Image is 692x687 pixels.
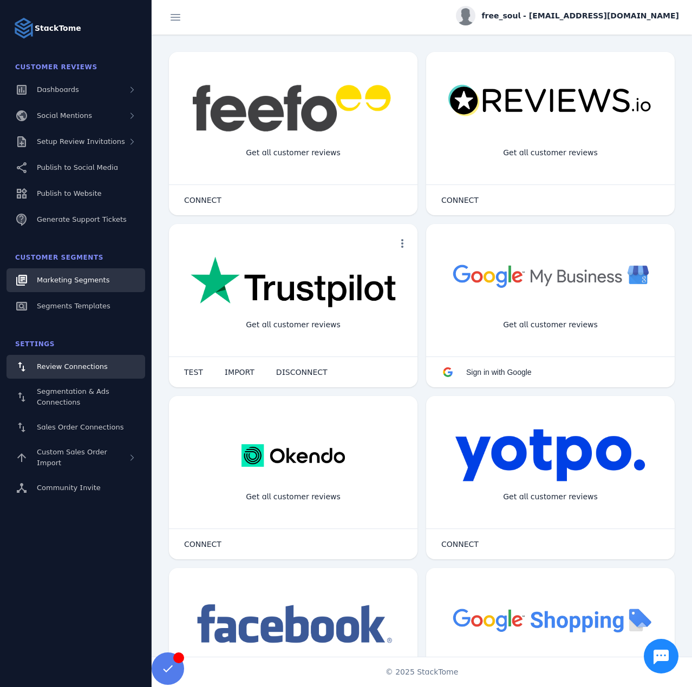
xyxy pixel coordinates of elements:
span: Publish to Social Media [37,163,118,171]
span: TEST [184,368,203,376]
span: Dashboards [37,85,79,94]
img: googlebusiness.png [448,256,653,295]
span: Marketing Segments [37,276,109,284]
button: free_soul - [EMAIL_ADDRESS][DOMAIN_NAME] [456,6,679,25]
span: Generate Support Tickets [37,215,127,223]
div: Get all customer reviews [494,483,606,511]
a: Generate Support Tickets [6,208,145,232]
img: googleshopping.png [448,600,653,639]
button: IMPORT [214,361,265,383]
img: yotpo.png [455,428,646,483]
img: trustpilot.png [191,256,396,309]
div: Get all customer reviews [237,311,349,339]
a: Community Invite [6,476,145,500]
button: CONNECT [430,533,489,555]
a: Review Connections [6,355,145,379]
img: okendo.webp [241,428,345,483]
span: © 2025 StackTome [386,666,459,678]
span: Publish to Website [37,189,101,197]
img: reviewsio.svg [448,84,653,117]
button: CONNECT [173,189,232,211]
span: DISCONNECT [276,368,328,376]
span: CONNECT [441,196,479,204]
span: Setup Review Invitations [37,137,125,146]
div: Get all customer reviews [237,483,349,511]
img: profile.jpg [456,6,475,25]
div: Get all customer reviews [494,311,606,339]
span: CONNECT [184,540,221,548]
button: CONNECT [430,189,489,211]
img: feefo.png [191,84,396,132]
span: Social Mentions [37,111,92,120]
a: Segments Templates [6,294,145,318]
div: Get all customer reviews [237,138,349,167]
div: Import Products from Google [486,655,614,683]
span: Sign in with Google [466,368,532,376]
span: Segmentation & Ads Connections [37,387,109,406]
div: Get all customer reviews [494,138,606,167]
span: Customer Segments [15,254,103,261]
span: Review Connections [37,362,108,371]
a: Publish to Website [6,182,145,206]
button: DISCONNECT [265,361,338,383]
button: Sign in with Google [430,361,543,383]
a: Sales Order Connections [6,415,145,439]
a: Publish to Social Media [6,156,145,180]
span: Community Invite [37,484,101,492]
strong: StackTome [35,23,81,34]
span: CONNECT [441,540,479,548]
img: Logo image [13,17,35,39]
span: Custom Sales Order Import [37,448,107,467]
a: Segmentation & Ads Connections [6,381,145,413]
span: Segments Templates [37,302,110,310]
img: facebook.png [191,600,396,649]
span: Sales Order Connections [37,423,123,431]
span: Settings [15,340,55,348]
a: Marketing Segments [6,268,145,292]
button: CONNECT [173,533,232,555]
span: CONNECT [184,196,221,204]
button: TEST [173,361,214,383]
button: more [391,233,413,254]
span: IMPORT [225,368,254,376]
span: free_soul - [EMAIL_ADDRESS][DOMAIN_NAME] [482,10,679,22]
span: Customer Reviews [15,63,97,71]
